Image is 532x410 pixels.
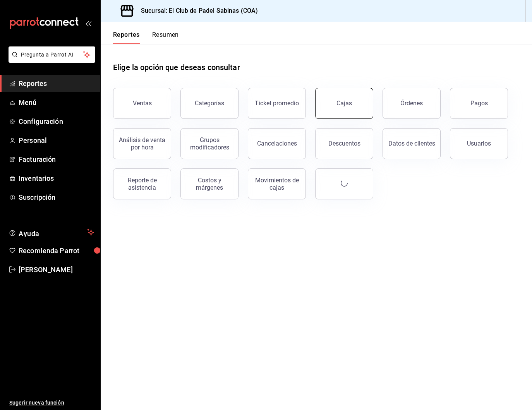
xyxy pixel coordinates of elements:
[133,99,152,107] div: Ventas
[9,399,94,407] span: Sugerir nueva función
[19,245,94,256] span: Recomienda Parrot
[19,192,94,202] span: Suscripción
[19,116,94,127] span: Configuración
[135,6,258,15] h3: Sucursal: El Club de Padel Sabinas (COA)
[113,31,140,44] button: Reportes
[19,154,94,165] span: Facturación
[152,31,179,44] button: Resumen
[19,78,94,89] span: Reportes
[85,20,91,26] button: open_drawer_menu
[118,177,166,191] div: Reporte de asistencia
[113,128,171,159] button: Análisis de venta por hora
[19,97,94,108] span: Menú
[19,228,84,237] span: Ayuda
[328,140,360,147] div: Descuentos
[383,88,441,119] button: Órdenes
[450,128,508,159] button: Usuarios
[9,46,95,63] button: Pregunta a Parrot AI
[180,168,239,199] button: Costos y márgenes
[388,140,435,147] div: Datos de clientes
[315,128,373,159] button: Descuentos
[248,88,306,119] button: Ticket promedio
[467,140,491,147] div: Usuarios
[113,88,171,119] button: Ventas
[185,136,233,151] div: Grupos modificadores
[336,99,352,107] div: Cajas
[257,140,297,147] div: Cancelaciones
[315,88,373,119] button: Cajas
[185,177,233,191] div: Costos y márgenes
[19,135,94,146] span: Personal
[255,99,299,107] div: Ticket promedio
[19,264,94,275] span: [PERSON_NAME]
[180,128,239,159] button: Grupos modificadores
[5,56,95,64] a: Pregunta a Parrot AI
[253,177,301,191] div: Movimientos de cajas
[113,31,179,44] div: navigation tabs
[180,88,239,119] button: Categorías
[21,51,83,59] span: Pregunta a Parrot AI
[400,99,423,107] div: Órdenes
[470,99,488,107] div: Pagos
[113,168,171,199] button: Reporte de asistencia
[195,99,224,107] div: Categorías
[450,88,508,119] button: Pagos
[248,128,306,159] button: Cancelaciones
[118,136,166,151] div: Análisis de venta por hora
[383,128,441,159] button: Datos de clientes
[19,173,94,184] span: Inventarios
[113,62,240,73] h1: Elige la opción que deseas consultar
[248,168,306,199] button: Movimientos de cajas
